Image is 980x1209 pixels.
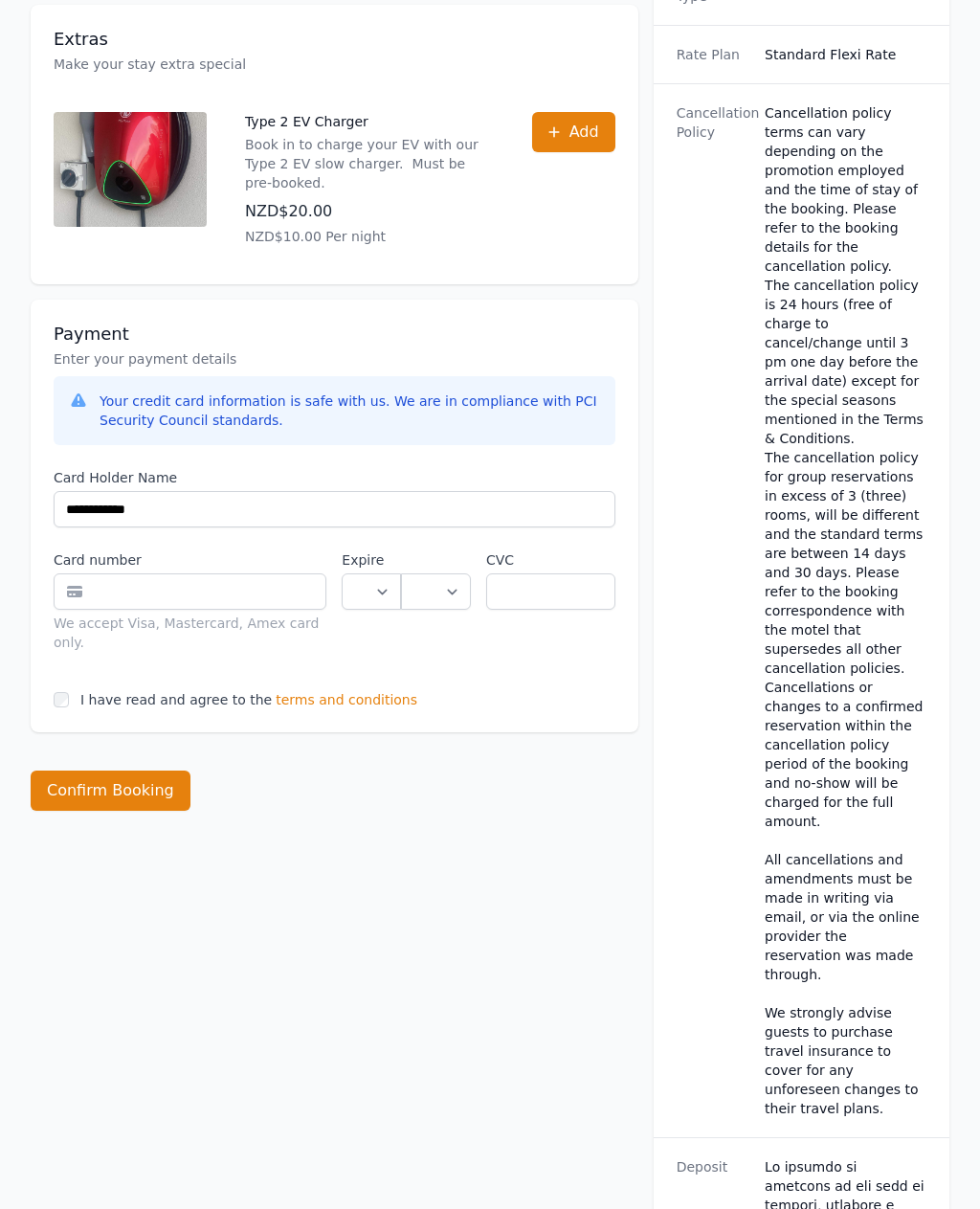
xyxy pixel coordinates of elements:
label: Card Holder Name [54,468,615,487]
p: Book in to charge your EV with our Type 2 EV slow charger. Must be pre-booked. [245,135,494,192]
p: NZD$10.00 Per night [245,227,494,246]
p: Make your stay extra special [54,55,615,74]
dt: Rate Plan [677,45,749,64]
dd: Standard Flexi Rate [765,45,926,64]
label: I have read and agree to the [80,692,272,707]
label: Card number [54,550,326,570]
label: Expire [342,550,401,570]
span: terms and conditions [276,690,417,709]
label: CVC [486,550,615,570]
span: Add [569,121,599,144]
img: Type 2 EV Charger [54,112,207,227]
p: Enter your payment details [54,349,615,369]
label: . [401,550,471,570]
button: Add [532,112,615,152]
div: Your credit card information is safe with us. We are in compliance with PCI Security Council stan... [100,392,600,430]
button: Confirm Booking [31,771,190,811]
div: We accept Visa, Mastercard, Amex card only. [54,614,326,652]
p: Type 2 EV Charger [245,112,494,131]
p: NZD$20.00 [245,200,494,223]
h3: Payment [54,323,615,346]
div: Cancellation policy terms can vary depending on the promotion employed and the time of stay of th... [765,103,926,1118]
h3: Extras [54,28,615,51]
dt: Cancellation Policy [677,103,749,1118]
